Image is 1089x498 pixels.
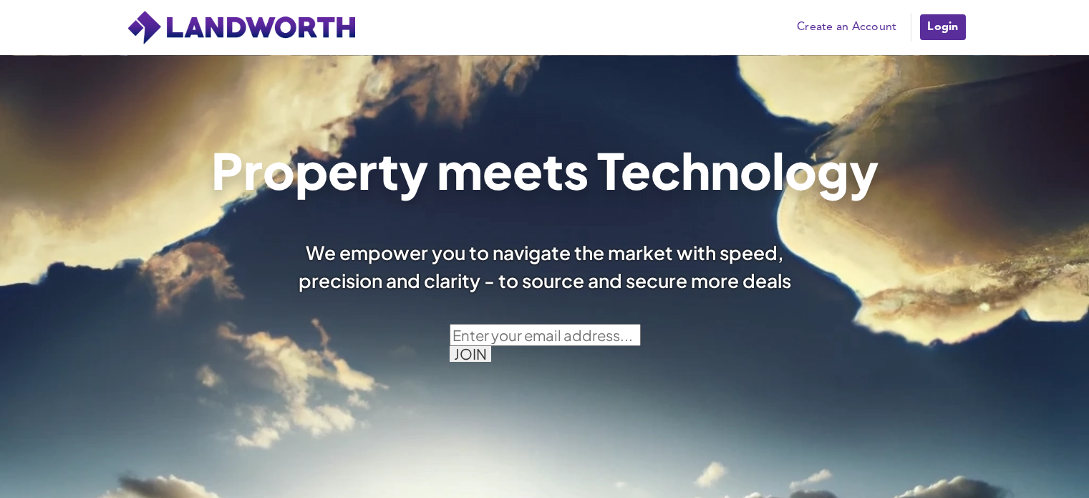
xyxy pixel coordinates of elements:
a: Create an Account [790,16,904,38]
button: JOIN [449,346,490,362]
a: Login [919,13,967,42]
div: We empower you to navigate the market with speed, precision and clarity - to source and secure mo... [269,238,821,295]
h1: Property meets Technology [211,145,879,195]
div: JOIN [453,347,486,361]
input: Enter your email address... [449,324,640,346]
